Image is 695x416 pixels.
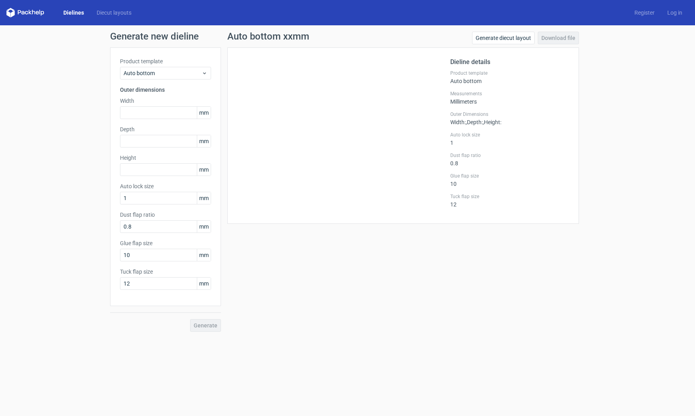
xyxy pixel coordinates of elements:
[450,91,569,97] label: Measurements
[450,193,569,208] div: 12
[197,192,211,204] span: mm
[120,268,211,276] label: Tuck flap size
[124,69,202,77] span: Auto bottom
[450,119,466,125] span: Width :
[483,119,501,125] span: , Height :
[628,9,661,17] a: Register
[120,239,211,247] label: Glue flap size
[227,32,309,41] h1: Auto bottom xxmm
[197,221,211,233] span: mm
[197,249,211,261] span: mm
[450,152,569,166] div: 0.8
[450,132,569,138] label: Auto lock size
[450,91,569,105] div: Millimeters
[90,9,138,17] a: Diecut layouts
[450,152,569,159] label: Dust flap ratio
[120,211,211,219] label: Dust flap ratio
[197,164,211,176] span: mm
[450,57,569,67] h2: Dieline details
[450,70,569,84] div: Auto bottom
[197,278,211,289] span: mm
[120,125,211,133] label: Depth
[466,119,483,125] span: , Depth :
[450,173,569,179] label: Glue flap size
[120,97,211,105] label: Width
[120,154,211,162] label: Height
[661,9,689,17] a: Log in
[120,182,211,190] label: Auto lock size
[450,70,569,76] label: Product template
[57,9,90,17] a: Dielines
[450,111,569,117] label: Outer Dimensions
[450,132,569,146] div: 1
[450,193,569,200] label: Tuck flap size
[197,107,211,119] span: mm
[197,135,211,147] span: mm
[120,86,211,94] h3: Outer dimensions
[472,32,535,44] a: Generate diecut layout
[120,57,211,65] label: Product template
[110,32,585,41] h1: Generate new dieline
[450,173,569,187] div: 10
